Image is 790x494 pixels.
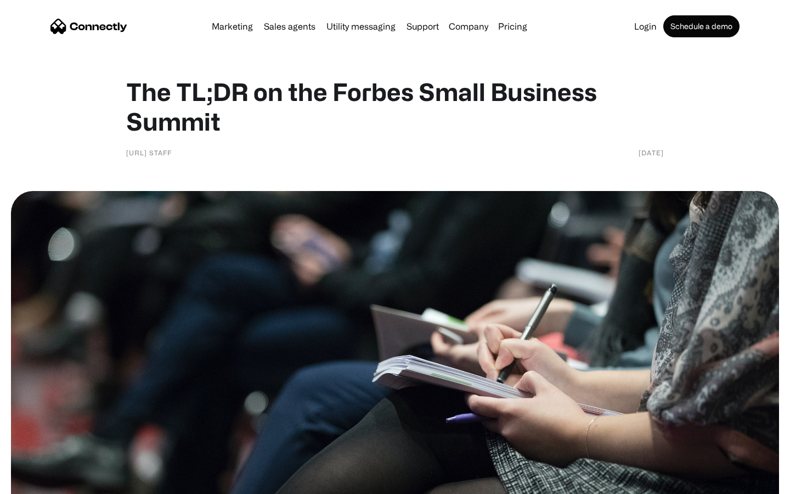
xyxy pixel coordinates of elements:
[494,22,532,31] a: Pricing
[639,147,664,158] div: [DATE]
[22,475,66,490] ul: Language list
[630,22,661,31] a: Login
[663,15,740,37] a: Schedule a demo
[126,77,664,136] h1: The TL;DR on the Forbes Small Business Summit
[402,22,443,31] a: Support
[259,22,320,31] a: Sales agents
[207,22,257,31] a: Marketing
[449,19,488,34] div: Company
[11,475,66,490] aside: Language selected: English
[322,22,400,31] a: Utility messaging
[126,147,172,158] div: [URL] Staff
